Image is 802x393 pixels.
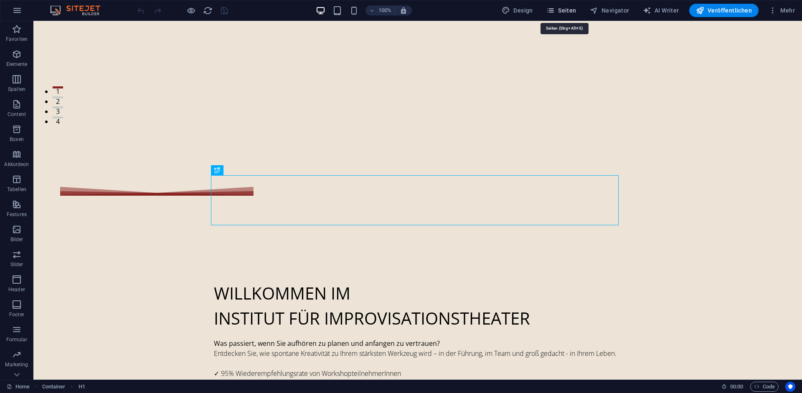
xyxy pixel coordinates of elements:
[400,7,407,14] i: Bei Größenänderung Zoomstufe automatisch an das gewählte Gerät anpassen.
[730,382,743,392] span: 00 00
[48,5,111,15] img: Editor Logo
[498,4,536,17] button: Design
[590,6,629,15] span: Navigator
[765,4,798,17] button: Mehr
[42,382,85,392] nav: breadcrumb
[7,382,30,392] a: Klick, um Auswahl aufzuheben. Doppelklick öffnet Seitenverwaltung
[5,361,28,368] p: Marketing
[785,382,795,392] button: Usercentrics
[186,5,196,15] button: Klicke hier, um den Vorschau-Modus zu verlassen
[7,211,27,218] p: Features
[546,6,576,15] span: Seiten
[586,4,633,17] button: Navigator
[6,336,28,343] p: Formular
[10,136,24,143] p: Boxen
[640,4,683,17] button: AI Writer
[203,6,213,15] i: Seite neu laden
[696,6,752,15] span: Veröffentlichen
[378,5,391,15] h6: 100%
[4,161,29,168] p: Akkordeon
[9,311,24,318] p: Footer
[721,382,744,392] h6: Session-Zeit
[8,111,26,118] p: Content
[42,382,66,392] span: Klick zum Auswählen. Doppelklick zum Bearbeiten
[502,6,533,15] span: Design
[6,36,28,43] p: Favoriten
[10,261,23,268] p: Slider
[769,6,795,15] span: Mehr
[7,186,26,193] p: Tabellen
[754,382,775,392] span: Code
[10,236,23,243] p: Bilder
[8,286,25,293] p: Header
[689,4,759,17] button: Veröffentlichen
[79,382,85,392] span: Klick zum Auswählen. Doppelklick zum Bearbeiten
[365,5,395,15] button: 100%
[6,61,28,68] p: Elemente
[643,6,679,15] span: AI Writer
[543,4,580,17] button: Seiten
[750,382,779,392] button: Code
[736,383,737,390] span: :
[8,86,25,93] p: Spalten
[203,5,213,15] button: reload
[498,4,536,17] div: Design (Strg+Alt+Y)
